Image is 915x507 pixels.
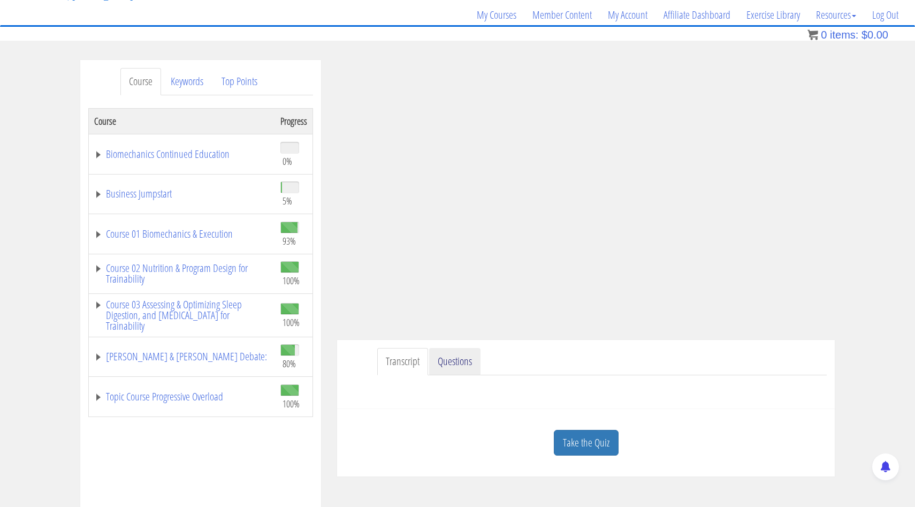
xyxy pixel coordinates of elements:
[94,351,270,362] a: [PERSON_NAME] & [PERSON_NAME] Debate:
[283,155,292,167] span: 0%
[821,29,827,41] span: 0
[94,229,270,239] a: Course 01 Biomechanics & Execution
[429,348,481,375] a: Questions
[861,29,867,41] span: $
[120,68,161,95] a: Course
[283,358,296,369] span: 80%
[162,68,212,95] a: Keywords
[283,398,300,410] span: 100%
[94,391,270,402] a: Topic Course Progressive Overload
[283,235,296,247] span: 93%
[89,108,276,134] th: Course
[807,29,888,41] a: 0 items: $0.00
[283,316,300,328] span: 100%
[94,188,270,199] a: Business Jumpstart
[213,68,266,95] a: Top Points
[554,430,619,456] a: Take the Quiz
[275,108,313,134] th: Progress
[807,29,818,40] img: icon11.png
[861,29,888,41] bdi: 0.00
[94,263,270,284] a: Course 02 Nutrition & Program Design for Trainability
[283,275,300,286] span: 100%
[94,299,270,331] a: Course 03 Assessing & Optimizing Sleep Digestion, and [MEDICAL_DATA] for Trainability
[830,29,858,41] span: items:
[377,348,428,375] a: Transcript
[94,149,270,160] a: Biomechanics Continued Education
[283,195,292,207] span: 5%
